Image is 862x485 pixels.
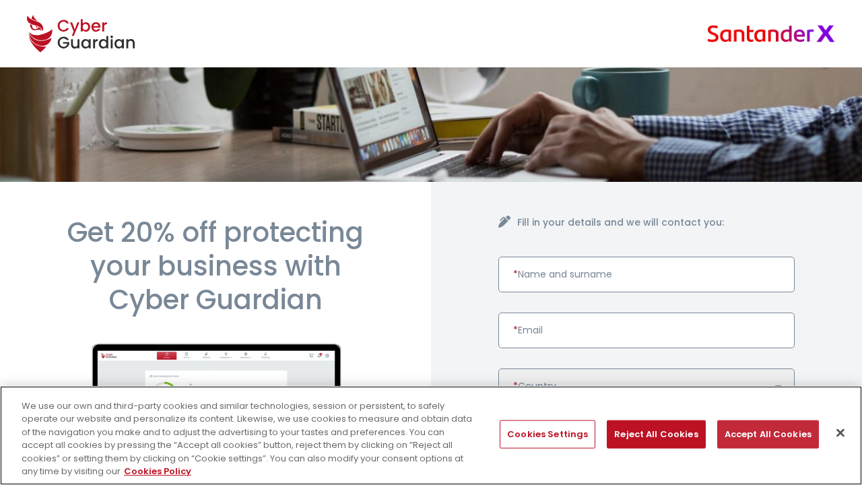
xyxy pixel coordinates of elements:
[67,216,364,317] h1: Get 20% off protecting your business with Cyber Guardian
[826,418,855,448] button: Close
[22,399,474,478] div: We use our own and third-party cookies and similar technologies, session or persistent, to safely...
[517,216,795,230] h4: Fill in your details and we will contact you:
[500,420,595,449] button: Cookies Settings, Opens the preference center dialog
[124,465,191,478] a: More information about your privacy, opens in a new tab
[707,25,835,42] img: Santander X logo
[717,420,819,449] button: Accept All Cookies
[607,420,705,449] button: Reject All Cookies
